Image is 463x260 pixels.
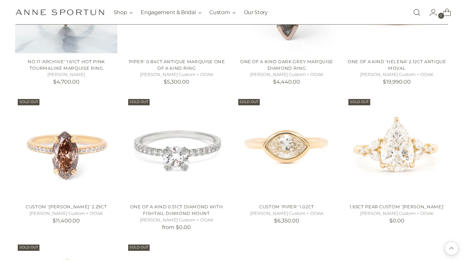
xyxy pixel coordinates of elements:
span: $4,440.00 [273,79,300,85]
a: Custom 'Piper' 1.02ct [259,204,314,209]
h5: [PERSON_NAME] Custom + OOAK [346,71,448,78]
span: $4,700.00 [53,79,80,85]
a: No.11 'Archive' 1.61ct Hot Pink Tourmaline Marquise Ring [28,59,104,71]
a: Open search modal [410,6,423,19]
a: One of a Kind 'Helena' 2.12ct Antique Moval [348,59,446,71]
a: Our Story [243,5,267,20]
a: 'Piper' 0.84ct Antique Marquise One of a Kind Ring [128,59,225,71]
a: One of a Kind 0.51ct Diamond with Fishtail Diamond Mount [126,96,227,198]
a: Custom 'Piper' 1.02ct [236,96,337,198]
a: Anne Sportun Fine Jewellery [15,9,104,15]
span: 0 [438,13,444,19]
a: One of a Kind Dark Grey Marquise Diamond Ring [240,59,333,71]
a: Open cart modal [438,6,451,19]
button: Back to top [445,242,458,255]
a: 1.65ct Pear Custom 'Kathleen' [346,96,448,198]
button: Shop [114,5,133,20]
h5: [PERSON_NAME] Custom + OOAK [126,71,227,78]
a: One of a Kind 0.51ct Diamond with Fishtail Diamond Mount [130,204,223,216]
h5: [PERSON_NAME] Custom + OOAK [126,217,227,223]
h5: [PERSON_NAME] Custom + OOAK [15,210,117,217]
span: $6,350.00 [274,218,299,224]
h5: [PERSON_NAME] Custom + OOAK [346,210,448,217]
button: Custom [209,5,236,20]
h5: [PERSON_NAME] Custom + OOAK [236,71,337,78]
a: Custom 'Leslie' 2.29ct [15,96,117,198]
button: Engagement & Bridal [141,5,201,20]
span: $11,400.00 [53,218,80,224]
a: 1.65ct Pear Custom '[PERSON_NAME]' [349,204,444,209]
a: Custom '[PERSON_NAME]' 2.29ct [26,204,107,209]
span: $0.00 [389,218,404,224]
h5: [PERSON_NAME] Custom + OOAK [236,210,337,217]
span: $5,300.00 [164,79,189,85]
p: from $0.00 [126,223,227,231]
h5: [PERSON_NAME] [15,71,117,78]
a: Go to the account page [424,6,437,19]
span: $19,990.00 [383,79,411,85]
